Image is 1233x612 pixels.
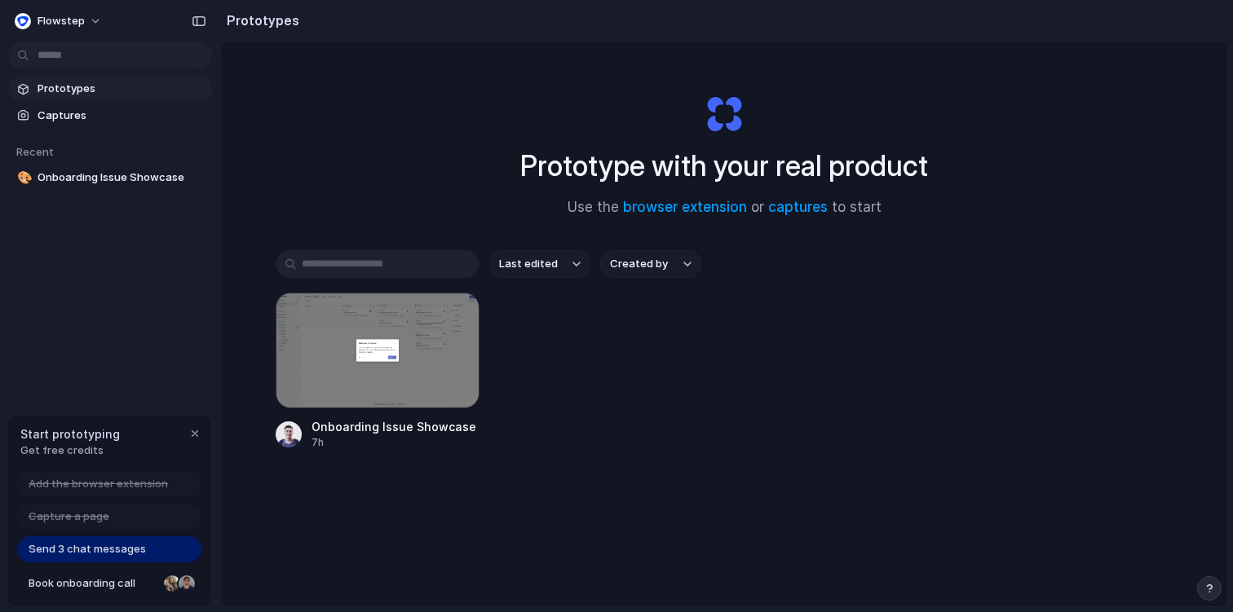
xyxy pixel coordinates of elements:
[489,250,590,278] button: Last edited
[8,165,212,190] a: 🎨Onboarding Issue Showcase
[610,256,668,272] span: Created by
[568,197,882,218] span: Use the or to start
[17,570,201,597] a: Book onboarding call
[15,170,31,186] button: 🎨
[623,199,747,215] a: browser extension
[499,256,558,272] span: Last edited
[768,199,828,215] a: captures
[17,169,29,187] div: 🎨
[29,509,109,525] span: Capture a page
[177,574,197,593] div: Christian Iacullo
[29,476,168,492] span: Add the browser extension
[220,11,299,30] h2: Prototypes
[38,13,85,29] span: Flowstep
[8,8,110,34] button: Flowstep
[16,145,54,158] span: Recent
[162,574,182,593] div: Nicole Kubica
[20,442,120,459] span: Get free credits
[312,435,476,450] div: 7h
[312,418,476,435] div: Onboarding Issue Showcase
[520,144,928,187] h1: Prototype with your real product
[8,103,212,128] a: Captures
[38,81,205,97] span: Prototypes
[29,575,157,592] span: Book onboarding call
[38,108,205,124] span: Captures
[29,541,146,557] span: Send 3 chat messages
[600,250,701,278] button: Created by
[38,170,205,186] span: Onboarding Issue Showcase
[20,425,120,442] span: Start prototyping
[276,293,479,450] a: Onboarding Issue ShowcaseOnboarding Issue Showcase7h
[8,77,212,101] a: Prototypes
